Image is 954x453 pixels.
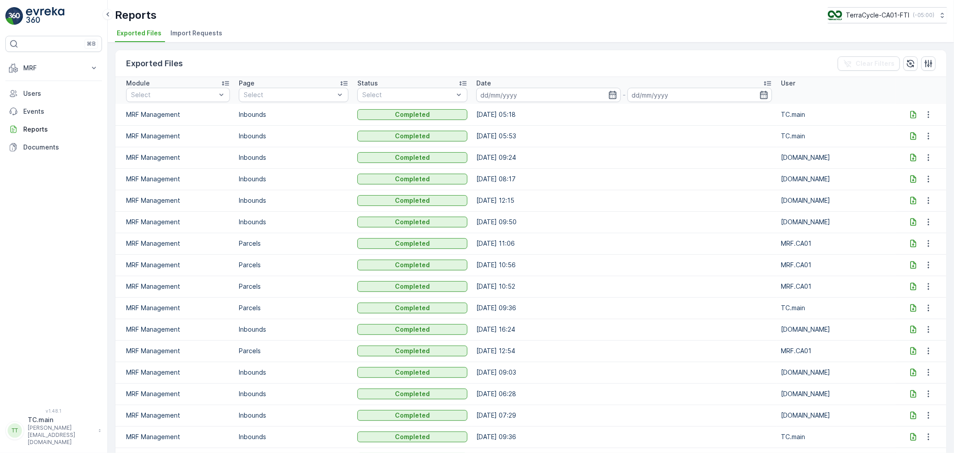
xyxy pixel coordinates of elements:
p: Date [476,79,491,88]
td: MRF Management [115,233,234,254]
td: Inbounds [234,362,353,383]
button: TerraCycle-CA01-FTI(-05:00) [828,7,947,23]
p: Reports [115,8,157,22]
p: Select [244,90,335,99]
p: Completed [395,110,430,119]
td: [DOMAIN_NAME] [776,147,895,168]
button: Clear Filters [838,56,900,71]
p: Completed [395,239,430,248]
td: Inbounds [234,104,353,125]
p: - [623,90,626,100]
p: Completed [395,175,430,184]
td: MRF.CA01 [776,340,895,362]
td: [DATE] 05:53 [472,125,776,147]
td: [DATE] 05:18 [472,104,776,125]
input: dd/mm/yyyy [476,88,621,102]
td: [DATE] 09:36 [472,426,776,448]
p: TC.main [28,415,94,424]
p: Completed [395,411,430,420]
td: MRF.CA01 [776,276,895,297]
button: MRF [5,59,102,77]
a: Reports [5,120,102,138]
p: Select [131,90,216,99]
td: TC.main [776,297,895,319]
p: Status [357,79,378,88]
td: [DATE] 08:17 [472,168,776,190]
p: Completed [395,432,430,441]
td: Parcels [234,233,353,254]
p: Documents [23,143,98,152]
p: Completed [395,261,430,269]
td: Inbounds [234,168,353,190]
p: Completed [395,218,430,226]
td: Inbounds [234,125,353,147]
button: Completed [357,389,467,399]
td: MRF Management [115,125,234,147]
a: Users [5,85,102,103]
td: [DATE] 09:50 [472,211,776,233]
td: [DOMAIN_NAME] [776,168,895,190]
td: MRF Management [115,405,234,426]
td: [DATE] 09:36 [472,297,776,319]
td: [DATE] 11:06 [472,233,776,254]
td: [DOMAIN_NAME] [776,383,895,405]
td: Inbounds [234,319,353,340]
p: Select [362,90,454,99]
p: ⌘B [87,40,96,47]
p: Completed [395,325,430,334]
td: Parcels [234,340,353,362]
button: Completed [357,238,467,249]
button: Completed [357,131,467,141]
td: TC.main [776,426,895,448]
span: v 1.48.1 [5,408,102,414]
p: Completed [395,132,430,141]
td: Parcels [234,254,353,276]
span: Exported Files [117,29,161,38]
td: Inbounds [234,190,353,211]
td: MRF.CA01 [776,233,895,254]
td: MRF Management [115,276,234,297]
button: Completed [357,152,467,163]
td: TC.main [776,125,895,147]
td: [DOMAIN_NAME] [776,319,895,340]
img: TC_BVHiTW6.png [828,10,842,20]
p: Completed [395,153,430,162]
td: [DATE] 16:24 [472,319,776,340]
td: MRF Management [115,254,234,276]
td: Inbounds [234,383,353,405]
p: [PERSON_NAME][EMAIL_ADDRESS][DOMAIN_NAME] [28,424,94,446]
button: Completed [357,324,467,335]
p: Completed [395,196,430,205]
button: TTTC.main[PERSON_NAME][EMAIL_ADDRESS][DOMAIN_NAME] [5,415,102,446]
a: Documents [5,138,102,156]
button: Completed [357,109,467,120]
button: Completed [357,260,467,270]
td: [DATE] 12:15 [472,190,776,211]
p: Page [239,79,254,88]
td: Inbounds [234,405,353,426]
a: Events [5,103,102,120]
td: MRF.CA01 [776,254,895,276]
td: [DATE] 09:03 [472,362,776,383]
p: Exported Files [126,57,183,70]
td: Parcels [234,297,353,319]
td: [DATE] 12:54 [472,340,776,362]
td: MRF Management [115,147,234,168]
p: Clear Filters [856,59,895,68]
td: [DATE] 10:52 [472,276,776,297]
td: [DATE] 07:29 [472,405,776,426]
td: MRF Management [115,383,234,405]
input: dd/mm/yyyy [628,88,772,102]
p: Completed [395,303,430,312]
span: Import Requests [170,29,222,38]
td: Inbounds [234,426,353,448]
button: Completed [357,367,467,378]
p: Completed [395,346,430,355]
img: logo [5,7,23,25]
button: Completed [357,303,467,313]
p: Completed [395,282,430,291]
td: MRF Management [115,104,234,125]
p: Reports [23,125,98,134]
p: Module [126,79,150,88]
td: MRF Management [115,211,234,233]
